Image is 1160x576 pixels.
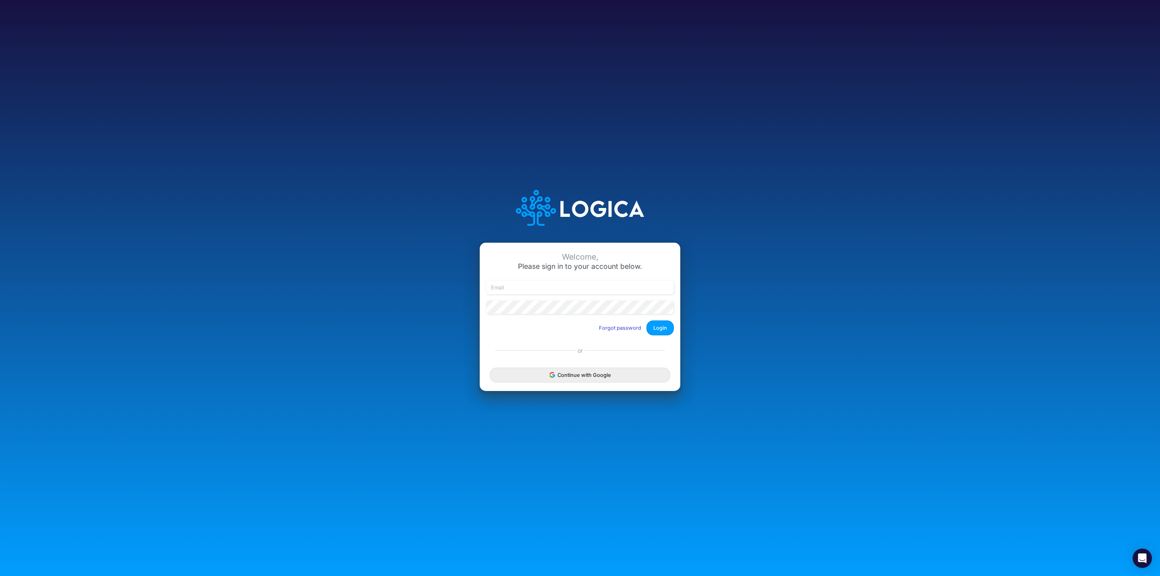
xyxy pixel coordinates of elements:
[1133,549,1152,568] div: Open Intercom Messenger
[594,321,646,335] button: Forgot password
[646,320,674,335] button: Login
[486,281,674,294] input: Email
[490,368,670,383] button: Continue with Google
[486,252,674,262] div: Welcome,
[518,262,642,270] span: Please sign in to your account below.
